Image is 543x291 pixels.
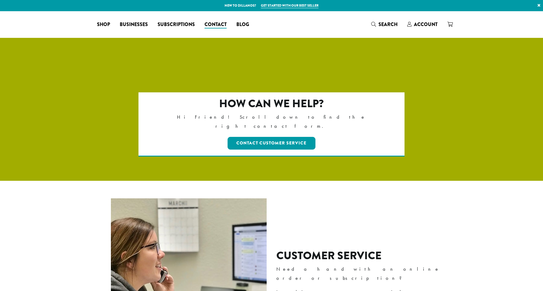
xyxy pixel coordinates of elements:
h2: Customer Service [276,249,449,262]
p: Hi Friend! Scroll down to find the right contact form. [165,113,378,131]
a: Contact Customer Service [228,137,316,150]
p: Need a hand with an online order or subscription? [276,265,449,283]
span: Account [414,21,438,28]
h2: How can we help? [165,97,378,110]
span: Contact [205,21,227,28]
span: Blog [236,21,249,28]
a: Shop [92,20,115,29]
a: Search [366,19,402,29]
span: Subscriptions [158,21,195,28]
a: Get started with our best seller [261,3,318,8]
span: Businesses [120,21,148,28]
span: Shop [97,21,110,28]
span: Search [378,21,398,28]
